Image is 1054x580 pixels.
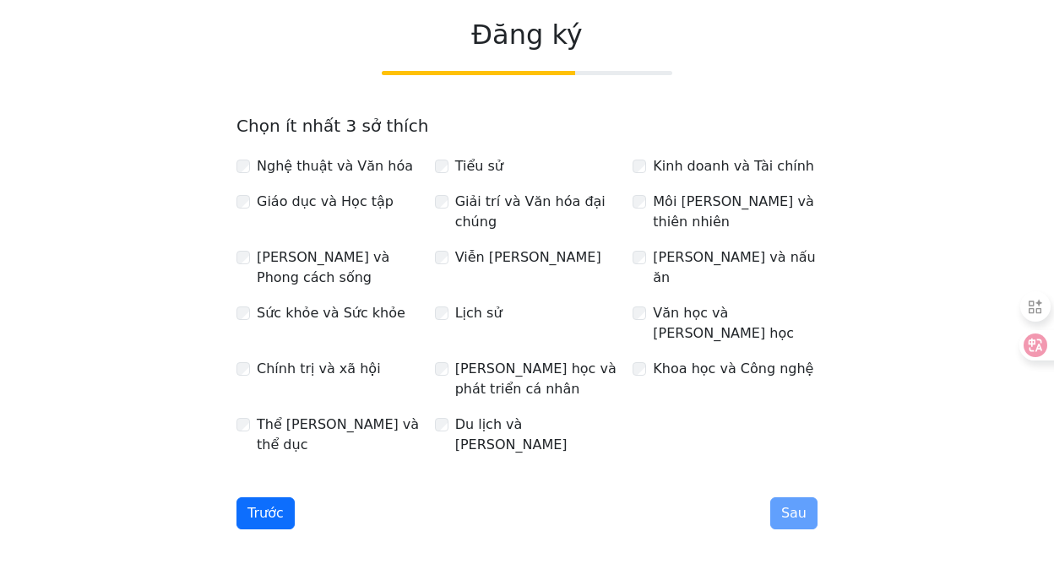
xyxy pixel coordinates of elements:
label: Du lịch và [PERSON_NAME] [455,415,620,455]
label: Lịch sử [455,303,503,323]
label: [PERSON_NAME] học và phát triển cá nhân [455,359,620,399]
label: [PERSON_NAME] và Phong cách sống [257,247,421,288]
label: Thể [PERSON_NAME] và thể dục [257,415,421,455]
label: Tiểu sử [455,156,503,176]
label: Nghệ thuật và Văn hóa [257,156,413,176]
label: Khoa học và Công nghệ [653,359,813,379]
label: Văn học và [PERSON_NAME] học [653,303,818,344]
label: Chính trị và xã hội [257,359,381,379]
label: Môi [PERSON_NAME] và thiên nhiên [653,192,818,232]
label: Viễn [PERSON_NAME] [455,247,601,268]
label: Chọn ít nhất 3 sở thích [236,116,428,136]
label: [PERSON_NAME] và nấu ăn [653,247,818,288]
label: Giải trí và Văn hóa đại chúng [455,192,620,232]
label: Sức khỏe và Sức khỏe [257,303,405,323]
h2: Đăng ký [236,19,818,51]
label: Kinh doanh và Tài chính [653,156,814,176]
label: Giáo dục và Học tập [257,192,394,212]
button: Trước [236,497,295,529]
